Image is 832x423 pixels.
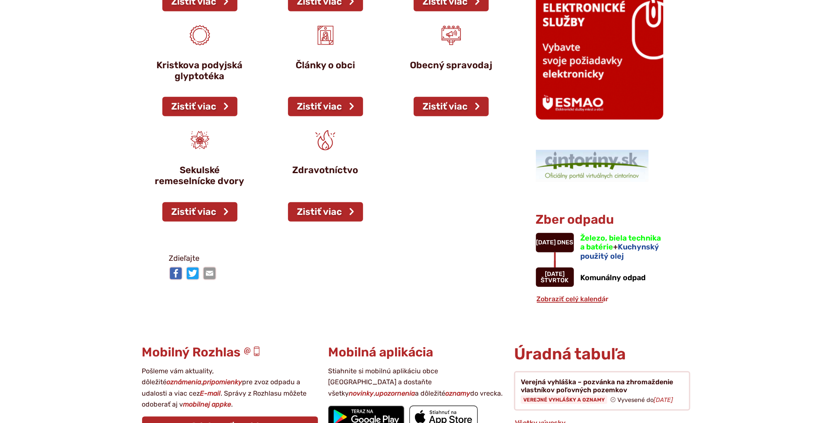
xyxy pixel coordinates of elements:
span: Komunálny odpad [581,273,646,282]
p: Zdieľajte [169,252,536,265]
p: Články o obci [278,60,373,71]
strong: pripomienky [203,378,242,386]
a: Zobraziť celý kalendár [536,295,610,303]
a: Zistiť viac [288,97,363,116]
span: Kuchynský použitý olej [581,242,660,261]
p: Zdravotníctvo [278,165,373,176]
strong: novinky [349,389,374,397]
p: Kristkova podyjská glyptotéka [152,60,248,82]
span: [DATE] [545,270,565,278]
img: Zdieľať e-mailom [203,267,216,280]
strong: oznamy [445,389,470,397]
p: Obecný spravodaj [404,60,499,71]
p: Sekulské remeselnícke dvory [152,165,248,187]
p: Stiahnite si mobilnú aplikáciu obce [GEOGRAPHIC_DATA] a dostaňte všetky , a dôležité do vrecka. [328,366,504,399]
strong: upozornenia [375,389,415,397]
span: štvrtok [541,277,569,284]
img: Zdieľať na Facebooku [169,267,183,280]
a: Komunálny odpad [DATE] štvrtok [536,268,663,287]
span: Dnes [557,239,574,246]
a: Zistiť viac [162,97,237,116]
span: Železo, biela technika a batérie [581,233,661,252]
h2: Úradná tabuľa [514,345,690,363]
h3: Mobilná aplikácia [328,345,504,359]
a: Verejná vyhláška – pozvánka na zhromaždenie vlastníkov poľovných pozemkov Verejné vyhlášky a ozna... [514,371,690,411]
img: Zdieľať na Twitteri [186,267,199,280]
a: Zistiť viac [288,202,363,222]
h3: Zber odpadu [536,213,663,227]
strong: mobilnej appke [183,400,232,408]
strong: E-mail [200,389,221,397]
h3: Mobilný Rozhlas [142,345,318,359]
a: Zistiť viac [414,97,489,116]
h3: + [581,234,663,261]
strong: oznámenia [167,378,202,386]
p: Pošleme vám aktuality, dôležité , pre zvoz odpadu a udalosti a viac cez . Správy z Rozhlasu môžet... [142,366,318,410]
span: [DATE] [536,239,556,246]
a: Zistiť viac [162,202,237,222]
a: Železo, biela technika a batérie+Kuchynský použitý olej [DATE] Dnes [536,233,663,261]
img: 1.png [536,150,649,182]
